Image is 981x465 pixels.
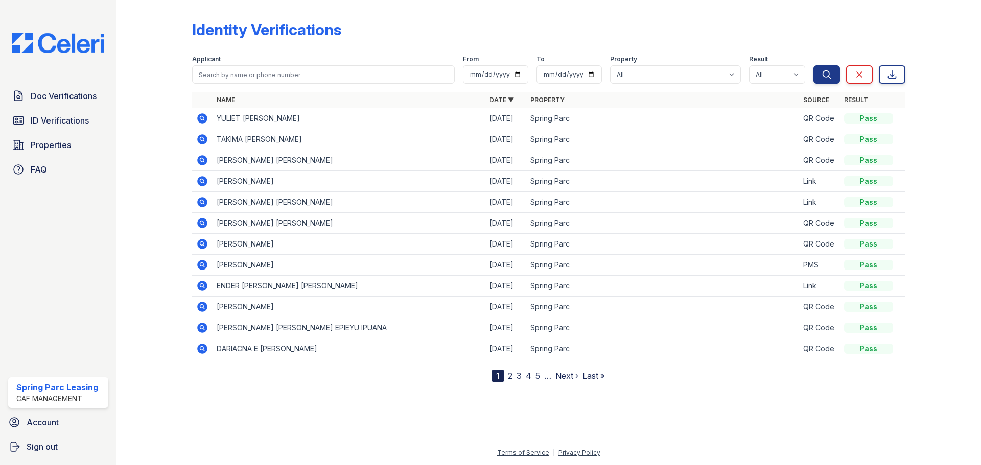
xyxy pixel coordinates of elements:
[799,108,840,129] td: QR Code
[192,65,455,84] input: Search by name or phone number
[799,317,840,338] td: QR Code
[508,371,512,381] a: 2
[492,370,504,382] div: 1
[517,371,522,381] a: 3
[526,150,799,171] td: Spring Parc
[16,381,98,394] div: Spring Parc Leasing
[526,276,799,297] td: Spring Parc
[4,33,112,53] img: CE_Logo_Blue-a8612792a0a2168367f1c8372b55b34899dd931a85d93a1a3d3e32e68fde9ad4.png
[844,96,868,104] a: Result
[526,371,531,381] a: 4
[799,276,840,297] td: Link
[844,281,893,291] div: Pass
[844,176,893,186] div: Pass
[526,317,799,338] td: Spring Parc
[535,371,540,381] a: 5
[485,234,526,255] td: [DATE]
[485,317,526,338] td: [DATE]
[844,323,893,333] div: Pass
[213,129,485,150] td: TAKIMA [PERSON_NAME]
[526,171,799,192] td: Spring Parc
[31,139,71,151] span: Properties
[31,163,47,176] span: FAQ
[544,370,551,382] span: …
[213,297,485,317] td: [PERSON_NAME]
[485,150,526,171] td: [DATE]
[485,276,526,297] td: [DATE]
[8,86,108,106] a: Doc Verifications
[8,159,108,180] a: FAQ
[844,344,893,354] div: Pass
[844,302,893,312] div: Pass
[526,129,799,150] td: Spring Parc
[536,55,545,63] label: To
[213,338,485,359] td: DARIACNA E [PERSON_NAME]
[844,260,893,270] div: Pass
[844,239,893,249] div: Pass
[192,55,221,63] label: Applicant
[799,150,840,171] td: QR Code
[485,213,526,234] td: [DATE]
[485,171,526,192] td: [DATE]
[526,192,799,213] td: Spring Parc
[526,213,799,234] td: Spring Parc
[31,90,97,102] span: Doc Verifications
[4,412,112,432] a: Account
[213,150,485,171] td: [PERSON_NAME] [PERSON_NAME]
[16,394,98,404] div: CAF Management
[485,297,526,317] td: [DATE]
[844,218,893,228] div: Pass
[485,338,526,359] td: [DATE]
[558,449,600,456] a: Privacy Policy
[213,276,485,297] td: ENDER [PERSON_NAME] [PERSON_NAME]
[213,234,485,255] td: [PERSON_NAME]
[27,440,58,453] span: Sign out
[485,255,526,276] td: [DATE]
[749,55,768,63] label: Result
[799,192,840,213] td: Link
[799,129,840,150] td: QR Code
[803,96,829,104] a: Source
[497,449,549,456] a: Terms of Service
[489,96,514,104] a: Date ▼
[463,55,479,63] label: From
[553,449,555,456] div: |
[799,234,840,255] td: QR Code
[485,129,526,150] td: [DATE]
[526,338,799,359] td: Spring Parc
[485,108,526,129] td: [DATE]
[213,171,485,192] td: [PERSON_NAME]
[8,135,108,155] a: Properties
[526,108,799,129] td: Spring Parc
[31,114,89,127] span: ID Verifications
[844,197,893,207] div: Pass
[844,134,893,144] div: Pass
[192,20,341,39] div: Identity Verifications
[4,436,112,457] a: Sign out
[799,213,840,234] td: QR Code
[610,55,637,63] label: Property
[530,96,565,104] a: Property
[213,108,485,129] td: YULIET [PERSON_NAME]
[844,113,893,124] div: Pass
[799,171,840,192] td: Link
[844,155,893,165] div: Pass
[213,255,485,276] td: [PERSON_NAME]
[526,255,799,276] td: Spring Parc
[555,371,578,381] a: Next ›
[27,416,59,428] span: Account
[213,213,485,234] td: [PERSON_NAME] [PERSON_NAME]
[213,192,485,213] td: [PERSON_NAME] [PERSON_NAME]
[213,317,485,338] td: [PERSON_NAME] [PERSON_NAME] EPIEYU IPUANA
[526,297,799,317] td: Spring Parc
[526,234,799,255] td: Spring Parc
[799,255,840,276] td: PMS
[8,110,108,131] a: ID Verifications
[485,192,526,213] td: [DATE]
[799,338,840,359] td: QR Code
[217,96,235,104] a: Name
[582,371,605,381] a: Last »
[799,297,840,317] td: QR Code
